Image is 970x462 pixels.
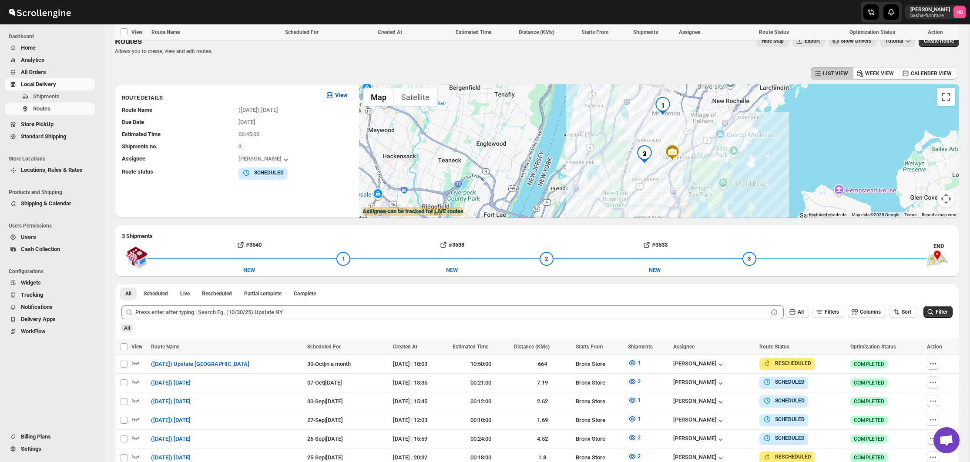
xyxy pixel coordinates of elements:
[5,42,95,54] button: Home
[453,344,488,350] span: Estimated Time
[146,376,196,390] button: ([DATE]) [DATE]
[910,6,950,13] p: [PERSON_NAME]
[638,378,641,385] span: 2
[144,290,168,297] span: Scheduled
[21,44,36,51] span: Home
[131,29,143,35] span: View
[180,290,190,297] span: Live
[638,453,641,459] span: 2
[21,133,66,140] span: Standard Shipping
[763,396,805,405] button: SCHEDULED
[307,435,343,442] span: 26-Sep | [DATE]
[453,378,509,387] div: 00:21:00
[854,435,884,442] span: COMPLETED
[852,212,899,217] span: Map data ©2025 Google
[122,155,145,162] span: Assignee
[242,168,284,177] button: SCHEDULED
[759,344,789,350] span: Route Status
[7,1,72,23] img: ScrollEngine
[243,266,255,275] div: NEW
[673,344,695,350] span: Assignee
[748,255,751,262] span: 3
[854,454,884,461] span: COMPLETED
[285,29,319,35] span: Scheduled For
[246,241,262,248] b: #3540
[654,97,671,114] div: 1
[115,48,212,55] p: Allows you to create, view and edit routes.
[5,325,95,338] button: WorkFlow
[202,290,232,297] span: Rescheduled
[823,70,848,77] span: LIST VIEW
[125,290,131,297] span: All
[854,417,884,424] span: COMPLETED
[135,305,768,319] input: Press enter after typing | Search Eg. (10/30/25) Upstate NY
[623,375,646,388] button: 2
[393,416,447,425] div: [DATE] | 12:03
[805,37,820,44] span: Export
[394,88,437,106] button: Show satellite imagery
[792,35,825,47] button: Export
[763,434,805,442] button: SCHEDULED
[673,360,725,369] div: [PERSON_NAME]
[9,189,98,196] span: Products and Shipping
[775,398,805,404] b: SCHEDULED
[5,54,95,66] button: Analytics
[21,167,83,173] span: Locations, Rules & Rates
[9,268,98,275] span: Configurations
[131,344,143,350] span: View
[854,398,884,405] span: COMPLETED
[763,359,811,368] button: RESCHEDULED
[581,29,608,35] span: Starts From
[854,379,884,386] span: COMPLETED
[5,66,95,78] button: All Orders
[393,397,447,406] div: [DATE] | 15:45
[933,242,959,251] div: END
[393,344,417,350] span: Created At
[937,190,955,208] button: Map camera controls
[633,29,658,35] span: Shipments
[762,37,784,44] span: Hide Map
[850,344,896,350] span: Optimization Status
[628,344,653,350] span: Shipments
[453,360,509,368] div: 10:50:00
[763,415,805,424] button: SCHEDULED
[673,379,725,388] button: [PERSON_NAME]
[673,416,725,425] div: [PERSON_NAME]
[122,119,144,125] span: Due Date
[151,397,191,406] span: ([DATE]) [DATE]
[576,435,623,443] div: Bronx Store
[841,37,871,44] span: Show Drivers
[151,435,191,443] span: ([DATE]) [DATE]
[673,398,725,406] button: [PERSON_NAME]
[576,453,623,462] div: Bronx Store
[514,344,550,350] span: Distance (KMs)
[378,29,402,35] span: Created At
[953,6,966,18] span: Nael Basha
[785,306,809,318] button: All
[911,70,952,77] span: CALENDER VIEW
[446,266,458,275] div: NEW
[363,88,394,106] button: Show street map
[393,360,447,368] div: [DATE] | 18:03
[885,38,903,44] span: Tutorial
[238,155,290,164] div: [PERSON_NAME]
[342,255,345,262] span: 1
[307,344,341,350] span: Scheduled For
[775,435,805,441] b: SCHEDULED
[514,453,571,462] div: 1.8
[5,243,95,255] button: Cash Collection
[307,454,343,461] span: 25-Sep | [DATE]
[673,435,725,444] button: [PERSON_NAME]
[33,105,50,112] span: Routes
[865,70,894,77] span: WEEK VIEW
[775,360,811,366] b: RESCHEDULED
[775,379,805,385] b: SCHEDULED
[151,416,191,425] span: ([DATE]) [DATE]
[21,304,53,310] span: Notifications
[514,360,571,368] div: 664
[21,57,44,63] span: Analytics
[151,344,179,350] span: Route Name
[933,427,960,453] div: Open chat
[238,131,259,137] span: 00:45:00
